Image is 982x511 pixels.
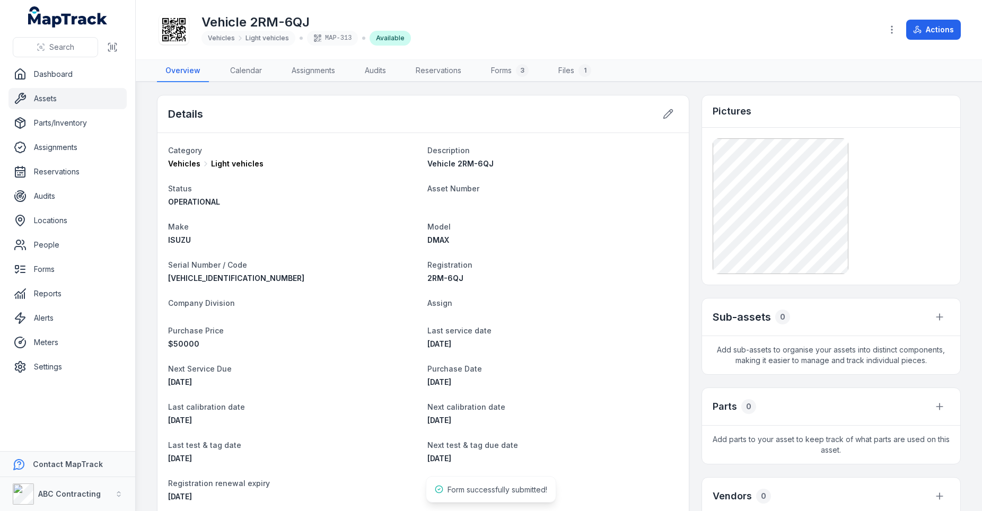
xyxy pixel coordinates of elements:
span: [DATE] [168,416,192,425]
span: Form successfully submitted! [448,485,547,494]
div: 0 [775,310,790,324]
span: Status [168,184,192,193]
a: People [8,234,127,255]
span: Last test & tag date [168,440,241,450]
span: [DATE] [427,339,451,348]
span: Vehicles [168,158,200,169]
a: Dashboard [8,64,127,85]
span: [DATE] [427,377,451,386]
button: Search [13,37,98,57]
span: Light vehicles [211,158,264,169]
a: Audits [8,186,127,207]
strong: Contact MapTrack [33,460,103,469]
time: 26/12/2025, 8:00:00 am [427,454,451,463]
div: 0 [741,399,756,414]
span: Company Division [168,298,235,307]
div: 1 [578,64,591,77]
a: Settings [8,356,127,377]
h2: Details [168,107,203,121]
span: Description [427,146,470,155]
a: Reservations [407,60,470,82]
span: Registration [427,260,472,269]
span: Next calibration date [427,402,505,411]
a: Assignments [283,60,344,82]
span: Search [49,42,74,52]
span: Add sub-assets to organise your assets into distinct components, making it easier to manage and t... [702,336,960,374]
span: Vehicles [208,34,235,42]
span: [DATE] [427,416,451,425]
span: Category [168,146,202,155]
span: Next Service Due [168,364,232,373]
a: Locations [8,210,127,231]
a: Overview [157,60,209,82]
h1: Vehicle 2RM-6QJ [201,14,411,31]
span: OPERATIONAL [168,197,220,206]
a: Alerts [8,307,127,329]
span: [VEHICLE_IDENTIFICATION_NUMBER] [168,274,304,283]
span: Serial Number / Code [168,260,247,269]
a: Meters [8,332,127,353]
span: [DATE] [168,454,192,463]
a: Assignments [8,137,127,158]
div: 3 [516,64,529,77]
span: Vehicle 2RM-6QJ [427,159,494,168]
div: Available [370,31,411,46]
span: Last service date [427,326,492,335]
span: Add parts to your asset to keep track of what parts are used on this asset. [702,426,960,464]
time: 26/12/2025, 8:00:00 am [427,416,451,425]
span: [DATE] [168,492,192,501]
a: Reports [8,283,127,304]
div: 0 [756,489,771,504]
a: Forms3 [483,60,537,82]
h3: Vendors [713,489,752,504]
span: ISUZU [168,235,191,244]
button: Actions [906,20,961,40]
span: Purchase Price [168,326,224,335]
span: DMAX [427,235,449,244]
a: Assets [8,88,127,109]
span: Make [168,222,189,231]
h3: Parts [713,399,737,414]
h3: Pictures [713,104,751,119]
a: Calendar [222,60,270,82]
span: Last calibration date [168,402,245,411]
time: 28/06/2025, 8:00:00 am [168,416,192,425]
a: Reservations [8,161,127,182]
span: 50000 AUD [168,339,199,348]
time: 28/06/2025, 8:00:00 am [168,454,192,463]
span: Registration renewal expiry [168,479,270,488]
time: 03/06/2026, 8:00:00 am [168,492,192,501]
a: Parts/Inventory [8,112,127,134]
span: Light vehicles [245,34,289,42]
a: Audits [356,60,394,82]
span: Purchase Date [427,364,482,373]
div: MAP-313 [307,31,358,46]
h2: Sub-assets [713,310,771,324]
time: 28/05/2025, 8:00:00 am [427,339,451,348]
span: 2RM-6QJ [427,274,463,283]
a: Files1 [550,60,600,82]
span: [DATE] [427,454,451,463]
a: MapTrack [28,6,108,28]
span: [DATE] [168,377,192,386]
time: 28/05/2026, 8:00:00 am [168,377,192,386]
span: Assign [427,298,452,307]
span: Asset Number [427,184,479,193]
span: Model [427,222,451,231]
strong: ABC Contracting [38,489,101,498]
time: 06/02/2025, 8:00:00 am [427,377,451,386]
span: Next test & tag due date [427,440,518,450]
a: Forms [8,259,127,280]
